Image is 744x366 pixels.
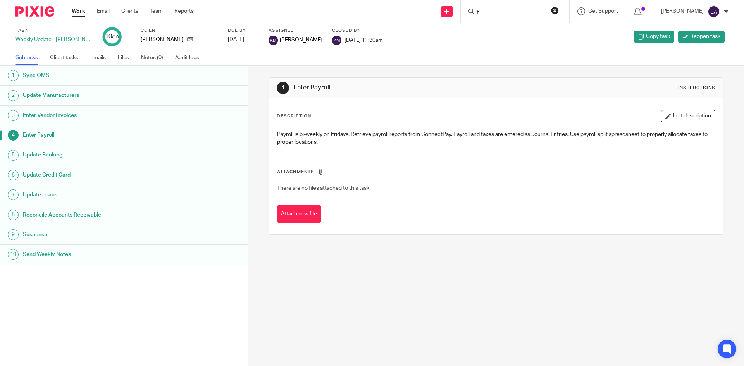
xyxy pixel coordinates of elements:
[8,170,19,180] div: 6
[277,131,715,146] p: Payroll is bi-weekly on Fridays. Retrieve payroll reports from ConnectPay. Payroll and taxes are ...
[678,31,725,43] a: Reopen task
[23,189,168,201] h1: Update Loans
[112,35,119,39] small: /10
[15,27,93,34] label: Task
[551,7,559,14] button: Clear
[8,210,19,220] div: 8
[277,113,311,119] p: Description
[8,90,19,101] div: 2
[50,50,84,65] a: Client tasks
[150,7,163,15] a: Team
[174,7,194,15] a: Reports
[269,36,278,45] img: svg%3E
[23,70,168,81] h1: Sync OMS
[8,189,19,200] div: 7
[23,129,168,141] h1: Enter Payroll
[277,186,370,191] span: There are no files attached to this task.
[15,6,54,17] img: Pixie
[141,36,183,43] p: [PERSON_NAME]
[661,7,704,15] p: [PERSON_NAME]
[8,229,19,240] div: 9
[105,32,119,41] div: 10
[97,7,110,15] a: Email
[15,36,93,43] div: Weekly Update - [PERSON_NAME] 2
[661,110,715,122] button: Edit description
[8,150,19,161] div: 5
[280,36,322,44] span: [PERSON_NAME]
[690,33,720,40] span: Reopen task
[588,9,618,14] span: Get Support
[228,36,259,43] div: [DATE]
[646,33,670,40] span: Copy task
[175,50,205,65] a: Audit logs
[15,50,44,65] a: Subtasks
[708,5,720,18] img: svg%3E
[23,149,168,161] h1: Update Banking
[277,205,321,223] button: Attach new file
[141,50,169,65] a: Notes (0)
[72,7,85,15] a: Work
[8,249,19,260] div: 10
[277,170,314,174] span: Attachments
[277,82,289,94] div: 4
[332,27,383,34] label: Closed by
[8,70,19,81] div: 1
[23,110,168,121] h1: Enter Vendor Invoices
[293,84,513,92] h1: Enter Payroll
[23,249,168,260] h1: Send Weekly Notes
[8,130,19,141] div: 4
[228,27,259,34] label: Due by
[344,37,383,43] span: [DATE] 11:30am
[23,89,168,101] h1: Update Manufacturers
[332,36,341,45] img: svg%3E
[90,50,112,65] a: Emails
[634,31,674,43] a: Copy task
[678,85,715,91] div: Instructions
[121,7,138,15] a: Clients
[269,27,322,34] label: Assignee
[118,50,135,65] a: Files
[23,229,168,241] h1: Suspense
[8,110,19,121] div: 3
[141,27,218,34] label: Client
[23,209,168,221] h1: Reconcile Accounts Receivable
[23,169,168,181] h1: Update Credit Card
[476,9,546,16] input: Search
